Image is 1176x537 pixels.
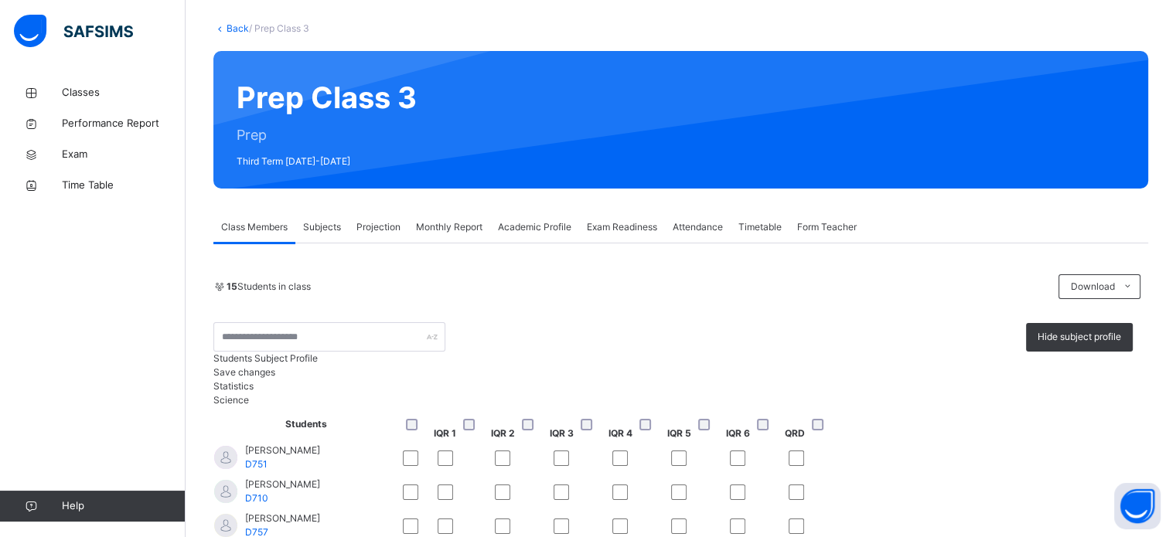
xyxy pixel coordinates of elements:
[249,22,309,34] span: / Prep Class 3
[213,366,275,378] span: Save changes
[227,22,249,34] a: Back
[227,280,311,294] span: Students in class
[14,15,133,47] img: safsims
[738,220,782,234] span: Timetable
[1071,280,1115,294] span: Download
[221,220,288,234] span: Class Members
[245,444,320,457] span: [PERSON_NAME]
[245,492,268,504] span: D710
[797,220,857,234] span: Form Teacher
[434,427,456,440] span: IQR 1
[1038,330,1121,344] span: Hide subject profile
[1114,483,1161,529] button: Open asap
[213,394,249,406] span: Science
[62,498,185,514] span: Help
[213,352,318,364] span: Students Subject Profile
[62,85,186,100] span: Classes
[213,380,254,392] span: Statistics
[608,427,632,440] span: IQR 4
[245,512,320,525] span: [PERSON_NAME]
[213,407,398,441] th: Students
[245,478,320,491] span: [PERSON_NAME]
[62,116,186,131] span: Performance Report
[726,427,750,440] span: IQR 6
[416,220,482,234] span: Monthly Report
[356,220,401,234] span: Projection
[667,427,691,440] span: IQR 5
[673,220,723,234] span: Attendance
[245,458,268,470] span: D751
[587,220,657,234] span: Exam Readiness
[491,427,515,440] span: IQR 2
[62,178,186,193] span: Time Table
[785,427,805,440] span: QRD
[62,147,186,162] span: Exam
[550,427,574,440] span: IQR 3
[498,220,571,234] span: Academic Profile
[303,220,341,234] span: Subjects
[227,280,237,292] b: 15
